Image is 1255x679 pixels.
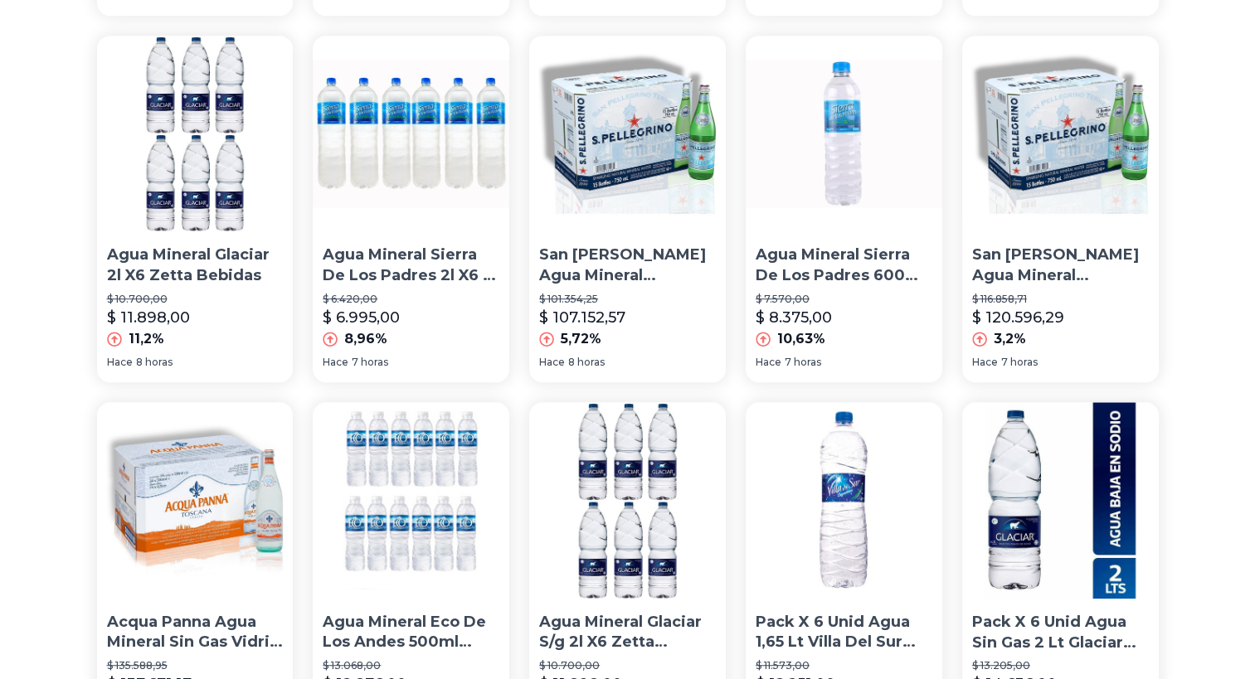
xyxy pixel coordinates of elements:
img: Agua Mineral Sierra De Los Padres 600ml X12- La Golosineria [746,36,942,232]
span: Hace [756,356,781,369]
p: $ 116.858,71 [972,293,1149,306]
img: Agua Mineral Glaciar 2l X6 Zetta Bebidas [97,36,294,232]
p: 5,72% [561,329,601,349]
span: Hace [107,356,133,369]
a: Agua Mineral Glaciar 2l X6 Zetta BebidasAgua Mineral Glaciar 2l X6 Zetta Bebidas$ 10.700,00$ 11.8... [97,36,294,382]
p: $ 13.068,00 [323,659,499,672]
p: $ 101.354,25 [539,293,716,306]
span: Hace [972,356,998,369]
p: 10,63% [777,329,825,349]
img: San Pellegrino Agua Mineral Gasificada Caja X15u 750ml [962,36,1159,232]
p: San [PERSON_NAME] Agua Mineral Gasificada Caja X15u 750ml [539,245,716,286]
p: $ 10.700,00 [539,659,716,672]
p: Agua Mineral Sierra De Los Padres 2l X6 U - La Golosineria [323,245,499,286]
img: Agua Mineral Glaciar S/g 2l X6 Zetta Bebidas [529,402,726,599]
p: $ 11.573,00 [756,659,932,672]
p: $ 6.995,00 [323,306,400,329]
p: Agua Mineral Eco De Los Andes 500ml Pack X12 - [PERSON_NAME] [323,612,499,653]
p: $ 10.700,00 [107,293,284,306]
img: Pack X 6 Unid Agua 1,65 Lt Villa Del Sur Aguas Minerales [746,402,942,599]
img: San Pellegrino Agua Mineral Gasificada Caja X15u 750ml [529,36,726,232]
p: $ 6.420,00 [323,293,499,306]
a: San Pellegrino Agua Mineral Gasificada Caja X15u 750mlSan [PERSON_NAME] Agua Mineral Gasificada C... [962,36,1159,382]
span: 7 horas [352,356,388,369]
span: 7 horas [1001,356,1038,369]
a: Agua Mineral Sierra De Los Padres 2l X6 U - La GolosineriaAgua Mineral Sierra De Los Padres 2l X6... [313,36,509,382]
img: Agua Mineral Sierra De Los Padres 2l X6 U - La Golosineria [313,36,509,232]
p: Agua Mineral Glaciar 2l X6 Zetta Bebidas [107,245,284,286]
p: 8,96% [344,329,387,349]
p: San [PERSON_NAME] Agua Mineral Gasificada Caja X15u 750ml [972,245,1149,286]
a: San Pellegrino Agua Mineral Gasificada Caja X15u 750mlSan [PERSON_NAME] Agua Mineral Gasificada C... [529,36,726,382]
p: Pack X 6 Unid Agua 1,65 Lt Villa Del Sur Aguas Minerales [756,612,932,653]
p: $ 107.152,57 [539,306,625,329]
img: Acqua Panna Agua Mineral Sin Gas Vidrio Caja X24u 505cc [97,402,294,599]
img: Agua Mineral Eco De Los Andes 500ml Pack X12 - Perez Tienda [313,402,509,599]
p: Pack X 6 Unid Agua Sin Gas 2 Lt Glaciar Aguas Minerales [972,612,1149,653]
p: Agua Mineral Glaciar S/g 2l X6 Zetta Bebidas [539,612,716,653]
span: 8 horas [136,356,173,369]
p: $ 13.205,00 [972,659,1149,672]
p: $ 7.570,00 [756,293,932,306]
span: Hace [323,356,348,369]
p: $ 120.596,29 [972,306,1064,329]
p: 11,2% [129,329,164,349]
img: Pack X 6 Unid Agua Sin Gas 2 Lt Glaciar Aguas Minerales [962,402,1159,599]
p: $ 11.898,00 [107,306,190,329]
p: Agua Mineral Sierra De Los Padres 600ml X12- La Golosineria [756,245,932,286]
span: 7 horas [785,356,821,369]
p: 3,2% [994,329,1026,349]
p: Acqua Panna Agua Mineral Sin Gas Vidrio Caja X24u 505cc [107,612,284,653]
a: Agua Mineral Sierra De Los Padres 600ml X12- La GolosineriaAgua Mineral Sierra De Los Padres 600m... [746,36,942,382]
p: $ 135.588,95 [107,659,284,672]
p: $ 8.375,00 [756,306,832,329]
span: Hace [539,356,565,369]
span: 8 horas [568,356,605,369]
